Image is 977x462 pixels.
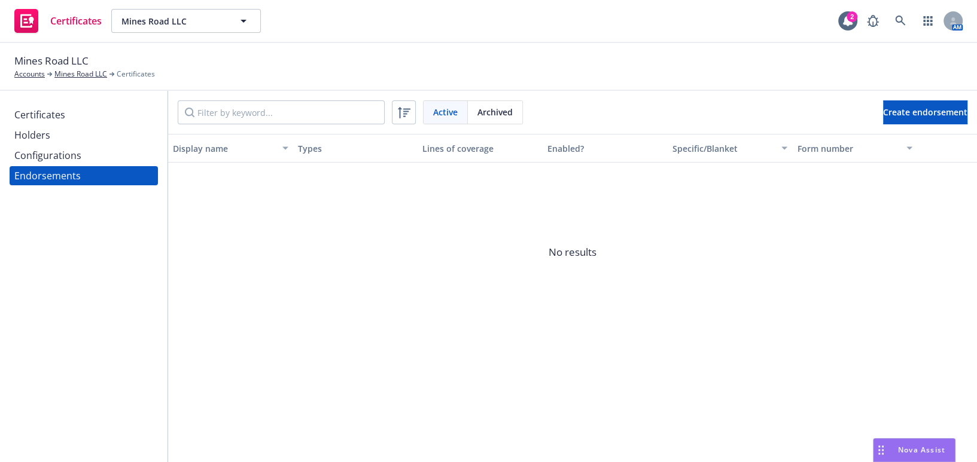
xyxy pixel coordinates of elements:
[10,4,106,38] a: Certificates
[10,126,158,145] a: Holders
[178,100,385,124] input: Filter by keyword...
[422,142,538,155] div: Lines of coverage
[14,53,89,69] span: Mines Road LLC
[173,142,275,155] div: Display name
[54,69,107,79] a: Mines Road LLC
[121,15,225,27] span: Mines Road LLC
[117,69,155,79] span: Certificates
[543,134,668,163] button: Enabled?
[10,146,158,165] a: Configurations
[50,16,102,26] span: Certificates
[14,166,81,185] div: Endorsements
[14,146,81,165] div: Configurations
[168,134,293,163] button: Display name
[672,142,775,155] div: Specific/Blanket
[888,9,912,33] a: Search
[861,9,885,33] a: Report a Bug
[792,134,917,163] button: Form number
[418,134,543,163] button: Lines of coverage
[293,134,418,163] button: Types
[883,100,967,124] button: Create endorsement
[14,126,50,145] div: Holders
[10,105,158,124] a: Certificates
[14,69,45,79] a: Accounts
[668,134,793,163] button: Specific/Blanket
[477,106,513,118] span: Archived
[168,163,977,342] span: No results
[898,445,945,455] span: Nova Assist
[797,142,899,155] div: Form number
[10,166,158,185] a: Endorsements
[847,11,857,22] div: 2
[873,438,955,462] button: Nova Assist
[433,106,458,118] span: Active
[916,9,940,33] a: Switch app
[14,105,65,124] div: Certificates
[883,106,967,118] span: Create endorsement
[547,142,663,155] div: Enabled?
[873,439,888,461] div: Drag to move
[111,9,261,33] button: Mines Road LLC
[298,142,413,155] div: Types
